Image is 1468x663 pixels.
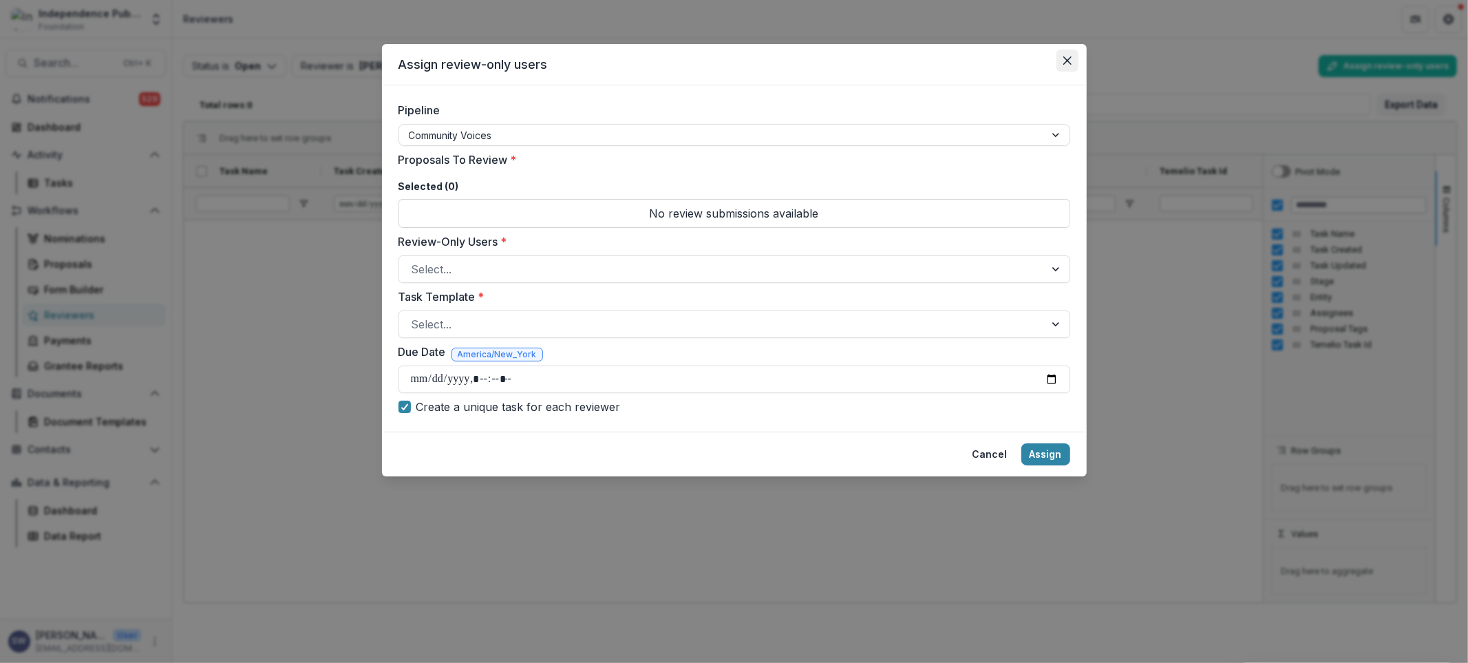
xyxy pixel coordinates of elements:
[1056,50,1078,72] button: Close
[398,102,1062,118] label: Pipeline
[382,44,1087,85] header: Assign review-only users
[398,288,1062,305] label: Task Template
[458,350,537,359] span: America/New_York
[416,399,621,415] span: Create a unique task for each reviewer
[398,151,1062,168] label: Proposals To Review
[398,344,446,360] label: Due Date
[964,443,1016,465] button: Cancel
[398,179,1070,193] p: Selected ( 0 )
[1021,443,1070,465] button: Assign
[398,233,1062,250] label: Review-Only Users
[398,199,1070,228] p: No review submissions available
